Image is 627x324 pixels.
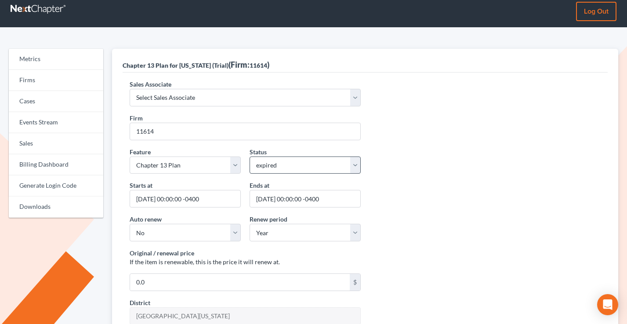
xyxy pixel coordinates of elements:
label: Ends at [250,181,269,190]
label: Original / renewal price [130,248,194,258]
div: $ [350,274,360,291]
span: 11614 [250,62,267,69]
a: Cases [9,91,103,112]
a: Log out [576,2,616,21]
a: Downloads [9,197,103,218]
label: Starts at [130,181,152,190]
a: Billing Dashboard [9,154,103,175]
input: MM/DD/YYYY [130,190,241,208]
input: 1234 [130,123,361,140]
input: 10.00 [130,274,350,291]
label: Auto renew [130,215,162,224]
a: Firms [9,70,103,91]
p: If the item is renewable, this is the price it will renew at. [130,258,361,266]
label: District [130,298,150,307]
input: MM/DD/YYYY [250,190,361,208]
a: Events Stream [9,112,103,133]
label: Firm [130,113,143,123]
div: Open Intercom Messenger [597,294,618,315]
a: Sales [9,133,103,154]
label: Sales Associate [130,80,171,89]
a: Metrics [9,49,103,70]
label: Feature [130,147,151,157]
a: Generate Login Code [9,175,103,197]
label: Renew period [250,215,287,224]
label: Status [250,147,267,157]
div: (Firm: ) [123,59,269,70]
span: Chapter 13 Plan for [US_STATE] (Trial) [123,62,228,69]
